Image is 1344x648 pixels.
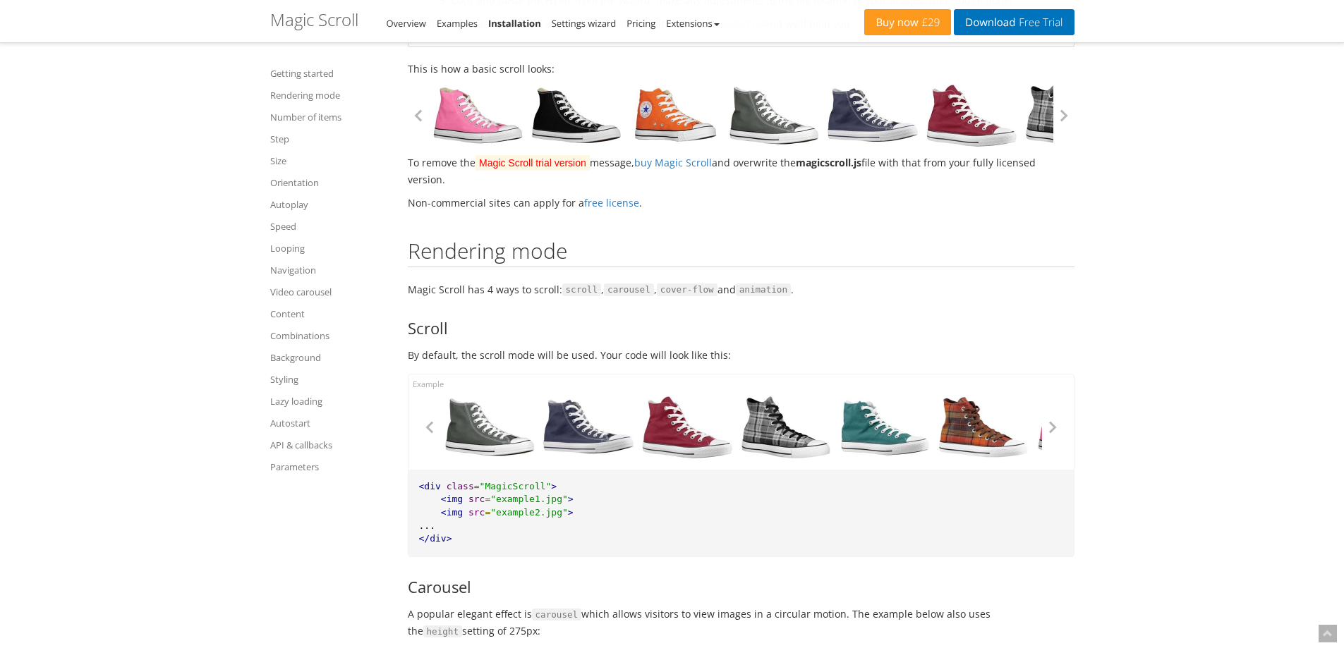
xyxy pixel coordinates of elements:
[568,507,574,518] span: >
[468,507,485,518] span: src
[474,481,480,491] span: =
[270,415,390,432] a: Autostart
[270,349,390,366] a: Background
[441,494,463,504] span: <img
[736,283,791,296] code: animation
[270,196,390,213] a: Autoplay
[490,507,568,518] span: "example2.jpg"
[408,61,1074,77] p: This is how a basic scroll looks:
[584,196,639,209] a: free license
[270,283,390,300] a: Video carousel
[408,578,1074,595] h3: Carousel
[270,240,390,257] a: Looping
[954,9,1074,35] a: DownloadFree Trial
[270,393,390,410] a: Lazy loading
[626,17,655,30] a: Pricing
[270,174,390,191] a: Orientation
[562,283,602,296] code: scroll
[634,156,712,169] a: buy Magic Scroll
[919,17,940,28] span: £29
[270,218,390,235] a: Speed
[796,156,861,169] strong: magicscroll.js
[490,494,568,504] span: "example1.jpg"
[485,494,490,504] span: =
[666,17,719,30] a: Extensions
[551,481,557,491] span: >
[468,494,485,504] span: src
[476,155,591,171] mark: Magic Scroll trial version
[485,507,490,518] span: =
[270,109,390,126] a: Number of items
[488,17,541,30] a: Installation
[270,327,390,344] a: Combinations
[270,458,390,475] a: Parameters
[408,239,1074,267] h2: Rendering mode
[270,130,390,147] a: Step
[270,87,390,104] a: Rendering mode
[270,152,390,169] a: Size
[419,520,435,531] span: ...
[568,494,574,504] span: >
[441,507,463,518] span: <img
[387,17,426,30] a: Overview
[657,283,718,296] code: cover-flow
[408,319,1074,336] h3: Scroll
[532,609,582,621] code: carousel
[419,533,452,544] span: </div>
[408,195,1074,211] p: Non-commercial sites can apply for a .
[408,606,1074,640] p: A popular elegant effect is which allows visitors to view images in a circular motion. The exampl...
[408,347,1074,363] p: By default, the scroll mode will be used. Your code will look like this:
[270,262,390,279] a: Navigation
[419,481,441,491] span: <div
[270,371,390,388] a: Styling
[423,625,463,638] code: height
[552,17,617,30] a: Settings wizard
[437,17,478,30] a: Examples
[604,283,654,296] code: carousel
[270,65,390,82] a: Getting started
[408,154,1074,188] p: To remove the message, and overwrite the file with that from your fully licensed version.
[864,9,951,35] a: Buy now£29
[408,281,1074,298] p: Magic Scroll has 4 ways to scroll: , , and .
[447,481,474,491] span: class
[270,305,390,322] a: Content
[1015,17,1063,28] span: Free Trial
[270,11,358,29] h1: Magic Scroll
[270,436,390,453] a: API & callbacks
[480,481,552,491] span: "MagicScroll"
